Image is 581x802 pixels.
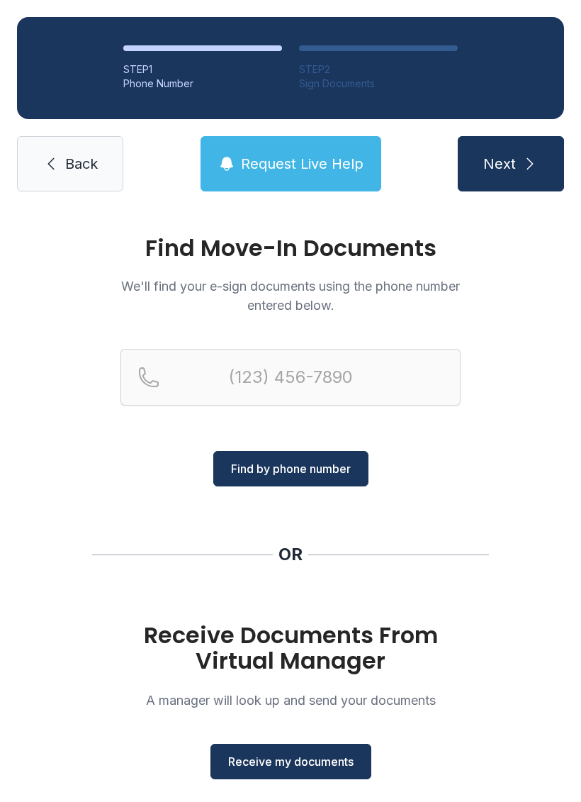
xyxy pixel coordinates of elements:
div: STEP 1 [123,62,282,77]
h1: Find Move-In Documents [120,237,461,260]
span: Back [65,154,98,174]
span: Next [483,154,516,174]
p: We'll find your e-sign documents using the phone number entered below. [120,277,461,315]
p: A manager will look up and send your documents [120,691,461,710]
input: Reservation phone number [120,349,461,406]
span: Receive my documents [228,753,354,770]
div: Sign Documents [299,77,458,91]
span: Find by phone number [231,460,351,477]
div: Phone Number [123,77,282,91]
div: STEP 2 [299,62,458,77]
span: Request Live Help [241,154,363,174]
h1: Receive Documents From Virtual Manager [120,623,461,674]
div: OR [278,543,303,566]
